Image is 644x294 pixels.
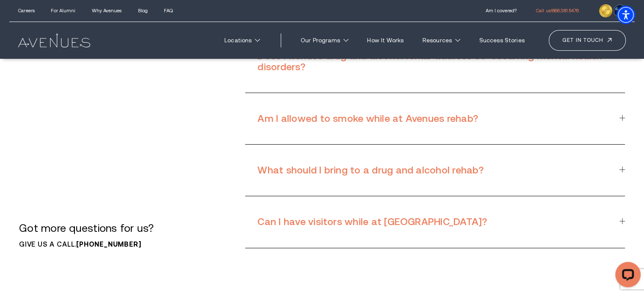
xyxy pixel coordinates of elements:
p: Give us a call. [19,240,164,248]
h3: Am I allowed to smoke while at Avenues rehab? [257,113,610,124]
a: Why Avenues [92,8,122,13]
p: Got more questions for us? [19,223,164,234]
div: Accessibility Menu [616,5,635,24]
a: Resources [415,33,467,48]
a: Success Stories [472,33,531,48]
h3: Does Avenues drug and alcohol rehab address co-occurring mental health disorders? [257,51,610,72]
a: FAQ [164,8,172,13]
a: For Alumni [51,8,75,13]
h3: Can I have visitors while at [GEOGRAPHIC_DATA]? [257,217,610,228]
iframe: LiveChat chat widget [608,258,644,294]
span: 866.381.5476 [552,8,579,13]
img: clock [599,4,612,17]
h3: What should I bring to a drug and alcohol rehab? [257,165,610,176]
a: Am I covered? [485,8,516,13]
a: call 866.381.5476 [536,8,579,13]
a: Locations [217,33,267,48]
a: Get in touch [549,30,626,50]
a: Blog [138,8,148,13]
a: call 866-381-5476 [76,240,141,248]
a: Our Programs [293,33,356,48]
a: How It Works [360,33,411,48]
a: Careers [18,8,35,13]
